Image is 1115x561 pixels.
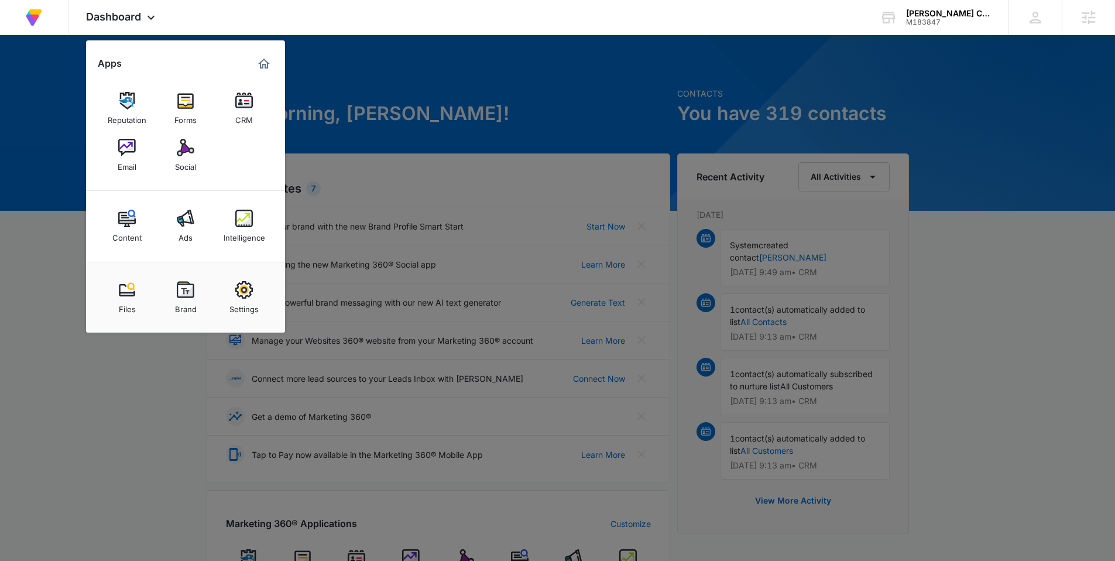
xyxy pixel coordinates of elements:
a: Content [105,204,149,248]
a: Brand [163,275,208,320]
div: Intelligence [224,227,265,242]
h2: Apps [98,58,122,69]
a: Reputation [105,86,149,131]
img: Volusion [23,7,44,28]
a: Settings [222,275,266,320]
div: Content [112,227,142,242]
a: Files [105,275,149,320]
div: Reputation [108,110,146,125]
div: Email [118,156,136,172]
div: Social [175,156,196,172]
div: Brand [175,299,197,314]
a: Intelligence [222,204,266,248]
div: account name [906,9,992,18]
a: Forms [163,86,208,131]
a: CRM [222,86,266,131]
div: account id [906,18,992,26]
div: Settings [229,299,259,314]
a: Ads [163,204,208,248]
div: Forms [174,110,197,125]
a: Social [163,133,208,177]
div: CRM [235,110,253,125]
div: Files [119,299,136,314]
div: Ads [179,227,193,242]
a: Email [105,133,149,177]
span: Dashboard [86,11,141,23]
a: Marketing 360® Dashboard [255,54,273,73]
